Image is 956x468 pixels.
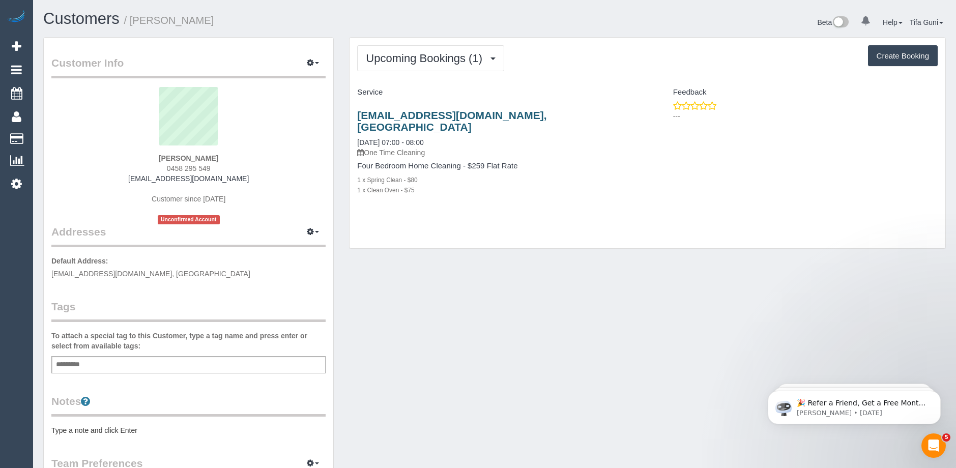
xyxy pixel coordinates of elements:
[128,174,249,183] a: [EMAIL_ADDRESS][DOMAIN_NAME]
[366,52,487,65] span: Upcoming Bookings (1)
[868,45,938,67] button: Create Booking
[51,256,108,266] label: Default Address:
[752,369,956,441] iframe: Intercom notifications message
[357,177,417,184] small: 1 x Spring Clean - $80
[159,154,218,162] strong: [PERSON_NAME]
[883,18,903,26] a: Help
[43,10,120,27] a: Customers
[51,299,326,322] legend: Tags
[832,16,849,30] img: New interface
[124,15,214,26] small: / [PERSON_NAME]
[357,88,640,97] h4: Service
[158,215,220,224] span: Unconfirmed Account
[910,18,943,26] a: Tifa Guni
[817,18,849,26] a: Beta
[673,111,938,121] p: ---
[167,164,211,172] span: 0458 295 549
[921,433,946,458] iframe: Intercom live chat
[357,162,640,170] h4: Four Bedroom Home Cleaning - $259 Flat Rate
[357,187,414,194] small: 1 x Clean Oven - $75
[357,45,504,71] button: Upcoming Bookings (1)
[6,10,26,24] img: Automaid Logo
[152,195,225,203] span: Customer since [DATE]
[942,433,950,442] span: 5
[51,331,326,351] label: To attach a special tag to this Customer, type a tag name and press enter or select from availabl...
[51,394,326,417] legend: Notes
[357,109,546,133] a: [EMAIL_ADDRESS][DOMAIN_NAME], [GEOGRAPHIC_DATA]
[51,270,250,278] span: [EMAIL_ADDRESS][DOMAIN_NAME], [GEOGRAPHIC_DATA]
[51,55,326,78] legend: Customer Info
[51,425,326,435] pre: Type a note and click Enter
[655,88,938,97] h4: Feedback
[357,148,640,158] p: One Time Cleaning
[357,138,423,147] a: [DATE] 07:00 - 08:00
